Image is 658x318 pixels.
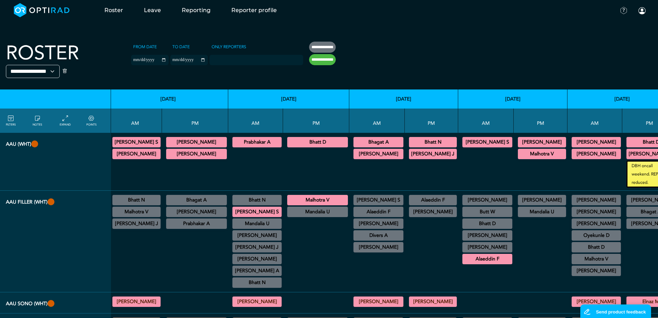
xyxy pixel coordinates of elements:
[112,296,161,307] div: General US 08:30 - 13:00
[573,208,620,216] summary: [PERSON_NAME]
[233,267,281,275] summary: [PERSON_NAME] A
[167,150,226,158] summary: [PERSON_NAME]
[112,218,161,229] div: General CT/General MRI/General XR 11:30 - 13:30
[170,42,192,52] label: To date
[166,149,227,159] div: CT Trauma & Urgent/MRI Trauma & Urgent 13:30 - 18:30
[6,114,16,127] a: FILTERS
[409,207,457,217] div: General CT/General MRI/General XR 13:30 - 18:30
[409,195,457,205] div: General US 13:00 - 16:30
[349,109,405,133] th: AM
[14,3,70,17] img: brand-opti-rad-logos-blue-and-white-d2f68631ba2948856bd03f2d395fb146ddc8fb01b4b6e9315ea85fa773367...
[113,150,160,158] summary: [PERSON_NAME]
[463,255,511,263] summary: Alaeddin F
[572,137,621,147] div: CT Trauma & Urgent/MRI Trauma & Urgent 08:30 - 13:30
[572,149,621,159] div: CT Trauma & Urgent/MRI Trauma & Urgent 08:30 - 13:30
[162,109,228,133] th: PM
[233,208,281,216] summary: [PERSON_NAME] S
[288,208,347,216] summary: Mandalia U
[462,254,512,264] div: CT Trauma & Urgent/MRI Trauma & Urgent 09:30 - 13:30
[518,207,566,217] div: CT Trauma & Urgent/MRI Trauma & Urgent 13:30 - 18:30
[463,231,511,240] summary: [PERSON_NAME]
[113,220,160,228] summary: [PERSON_NAME] J
[112,207,161,217] div: General US/US Diagnostic MSK/US Gynaecology/US Interventional H&N/US Interventional MSK/US Interv...
[354,150,402,158] summary: [PERSON_NAME]
[349,89,458,109] th: [DATE]
[519,138,565,146] summary: [PERSON_NAME]
[233,243,281,251] summary: [PERSON_NAME] J
[108,89,228,109] th: [DATE]
[519,150,565,158] summary: Malhotra V
[572,230,621,241] div: BR Symptomatic Clinic 08:30 - 13:30
[463,138,511,146] summary: [PERSON_NAME] S
[514,109,567,133] th: PM
[463,196,511,204] summary: [PERSON_NAME]
[518,195,566,205] div: General CT/General MRI/General XR 13:00 - 14:00
[410,196,456,204] summary: Alaeddin F
[462,230,512,241] div: Off Site 08:30 - 13:30
[288,196,347,204] summary: Malhotra V
[573,231,620,240] summary: Oyekunle D
[518,149,566,159] div: CT Trauma & Urgent/MRI Trauma & Urgent 13:30 - 18:30
[354,196,402,204] summary: [PERSON_NAME] S
[572,207,621,217] div: No specified Site 08:00 - 12:30
[519,208,565,216] summary: Mandalia U
[354,138,402,146] summary: Bhagat A
[233,255,281,263] summary: [PERSON_NAME]
[409,296,457,307] div: General US 13:30 - 18:30
[572,296,621,307] div: General US 08:30 - 13:00
[166,218,227,229] div: CT Cardiac 13:30 - 17:00
[353,149,403,159] div: CT Trauma & Urgent/MRI Trauma & Urgent 08:30 - 13:30
[232,218,282,229] div: US Diagnostic MSK/US Interventional MSK/US General Adult 09:00 - 12:00
[112,137,161,147] div: CT Trauma & Urgent/MRI Trauma & Urgent 08:30 - 13:30
[573,298,620,306] summary: [PERSON_NAME]
[112,195,161,205] div: General CT/General MRI/General XR 08:30 - 12:00
[167,220,226,228] summary: Prabhakar A
[354,231,402,240] summary: Divers A
[573,220,620,228] summary: [PERSON_NAME]
[572,242,621,252] div: US Diagnostic MSK/US Interventional MSK 09:00 - 11:00
[409,149,457,159] div: CT Trauma & Urgent/MRI Trauma & Urgent 13:30 - 18:30
[287,207,348,217] div: FLU General Paediatric 14:00 - 15:00
[131,42,159,52] label: From date
[410,150,456,158] summary: [PERSON_NAME] J
[232,277,282,288] div: CT Interventional MSK 11:00 - 12:00
[113,138,160,146] summary: [PERSON_NAME] S
[283,109,349,133] th: PM
[6,42,79,65] h2: Roster
[228,109,283,133] th: AM
[233,138,281,146] summary: Prabhakar A
[463,243,511,251] summary: [PERSON_NAME]
[410,208,456,216] summary: [PERSON_NAME]
[210,42,248,52] label: Only Reporters
[233,196,281,204] summary: Bhatt N
[573,267,620,275] summary: [PERSON_NAME]
[232,137,282,147] div: CT Trauma & Urgent/MRI Trauma & Urgent 08:30 - 13:30
[167,138,226,146] summary: [PERSON_NAME]
[232,207,282,217] div: CT Trauma & Urgent/MRI Trauma & Urgent 08:30 - 13:30
[60,114,71,127] a: collapse/expand entries
[233,220,281,228] summary: Mandalia U
[232,242,282,252] div: General CT/General MRI/General XR 09:30 - 11:30
[462,195,512,205] div: CD role 07:00 - 13:00
[166,137,227,147] div: CT Trauma & Urgent/MRI Trauma & Urgent 13:30 - 18:30
[354,243,402,251] summary: [PERSON_NAME]
[353,230,403,241] div: General CT/General MRI/General XR/General NM 11:00 - 14:30
[33,114,42,127] a: show/hide notes
[86,114,96,127] a: collapse/expand expected points
[410,138,456,146] summary: Bhatt N
[232,266,282,276] div: General CT/CT Gastrointestinal/MRI Gastrointestinal/General MRI/General XR 10:30 - 11:30
[518,137,566,147] div: CT Trauma & Urgent/MRI Trauma & Urgent 13:30 - 18:30
[573,196,620,204] summary: [PERSON_NAME]
[567,109,622,133] th: AM
[166,207,227,217] div: CT Trauma & Urgent/MRI Trauma & Urgent 13:30 - 18:30
[232,254,282,264] div: CT Neuro/CT Head & Neck/MRI Neuro/MRI Head & Neck/XR Head & Neck 09:30 - 14:00
[458,89,567,109] th: [DATE]
[113,208,160,216] summary: Malhotra V
[232,230,282,241] div: US Head & Neck/US Interventional H&N 09:15 - 12:15
[405,109,458,133] th: PM
[463,208,511,216] summary: Butt W
[410,298,456,306] summary: [PERSON_NAME]
[113,196,160,204] summary: Bhatt N
[113,298,160,306] summary: [PERSON_NAME]
[353,242,403,252] div: ImE Lead till 1/4/2026 11:30 - 15:30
